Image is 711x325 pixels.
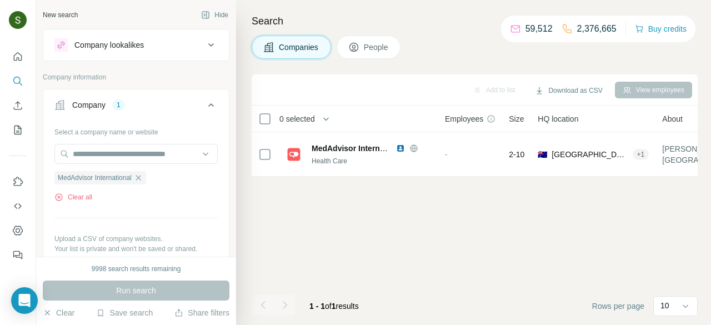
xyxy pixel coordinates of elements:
button: Save search [96,307,153,318]
button: Download as CSV [527,82,610,99]
button: Feedback [9,245,27,265]
div: 1 [112,100,125,110]
button: Use Surfe API [9,196,27,216]
p: Your list is private and won't be saved or shared. [54,244,218,254]
button: Share filters [174,307,229,318]
div: Select a company name or website [54,123,218,137]
span: People [364,42,389,53]
button: Company lookalikes [43,32,229,58]
div: 9998 search results remaining [92,264,181,274]
div: Company lookalikes [74,39,144,51]
span: 1 - 1 [309,302,325,311]
div: + 1 [633,149,649,159]
button: Clear [43,307,74,318]
p: 2,376,665 [577,22,617,36]
button: Company1 [43,92,229,123]
button: Hide [193,7,236,23]
p: Company information [43,72,229,82]
span: - [445,150,448,159]
span: Rows per page [592,301,644,312]
span: Employees [445,113,483,124]
span: 🇦🇺 [538,149,547,160]
button: Quick start [9,47,27,67]
h4: Search [252,13,698,29]
img: Logo of MedAdvisor International [285,146,303,163]
div: Health Care [312,156,432,166]
span: Size [509,113,524,124]
button: Search [9,71,27,91]
div: Open Intercom Messenger [11,287,38,314]
span: 2-10 [509,149,524,160]
p: 59,512 [525,22,553,36]
span: MedAdvisor International [312,144,405,153]
span: About [662,113,683,124]
img: LinkedIn logo [396,144,405,153]
button: Enrich CSV [9,96,27,116]
div: Company [72,99,106,111]
p: 10 [660,300,669,311]
span: 0 selected [279,113,315,124]
div: New search [43,10,78,20]
button: Dashboard [9,221,27,241]
span: MedAdvisor International [58,173,132,183]
span: results [309,302,359,311]
span: of [325,302,332,311]
button: Buy credits [635,21,687,37]
span: [GEOGRAPHIC_DATA], [GEOGRAPHIC_DATA] [552,149,628,160]
span: HQ location [538,113,578,124]
button: Clear all [54,192,92,202]
button: My lists [9,120,27,140]
button: Use Surfe on LinkedIn [9,172,27,192]
p: Upload a CSV of company websites. [54,234,218,244]
img: Avatar [9,11,27,29]
span: 1 [332,302,336,311]
span: Companies [279,42,319,53]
